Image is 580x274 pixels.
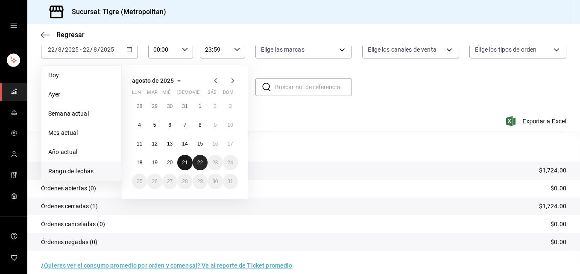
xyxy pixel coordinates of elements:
abbr: jueves [177,90,228,99]
abbr: 29 de agosto de 2025 [197,178,203,184]
button: agosto de 2025 [132,76,184,86]
button: 12 de agosto de 2025 [147,136,162,152]
button: 21 de agosto de 2025 [177,155,192,170]
span: Elige las marcas [261,45,305,54]
button: 20 de agosto de 2025 [162,155,177,170]
button: 11 de agosto de 2025 [132,136,147,152]
abbr: lunes [132,90,141,99]
a: ¿Quieres ver el consumo promedio por orden y comensal? Ve al reporte de Ticket promedio [41,262,292,269]
span: / [55,46,58,53]
button: 28 de agosto de 2025 [177,174,192,189]
abbr: martes [147,90,157,99]
button: 15 de agosto de 2025 [193,136,208,152]
button: 17 de agosto de 2025 [223,136,238,152]
abbr: 27 de agosto de 2025 [167,178,173,184]
input: ---- [100,46,114,53]
button: 27 de agosto de 2025 [162,174,177,189]
button: 30 de julio de 2025 [162,99,177,114]
abbr: 7 de agosto de 2025 [184,122,187,128]
span: Rango de fechas [48,167,114,176]
button: 31 de agosto de 2025 [223,174,238,189]
button: 9 de agosto de 2025 [208,117,223,133]
p: Órdenes cerradas (1) [41,202,98,211]
input: ---- [64,46,79,53]
span: agosto de 2025 [132,77,174,84]
input: -- [58,46,62,53]
button: 24 de agosto de 2025 [223,155,238,170]
abbr: 29 de julio de 2025 [152,103,157,109]
button: 18 de agosto de 2025 [132,155,147,170]
button: 2 de agosto de 2025 [208,99,223,114]
abbr: 11 de agosto de 2025 [137,141,142,147]
button: 5 de agosto de 2025 [147,117,162,133]
abbr: 26 de agosto de 2025 [152,178,157,184]
button: 29 de agosto de 2025 [193,174,208,189]
span: / [90,46,93,53]
abbr: 31 de julio de 2025 [182,103,187,109]
span: Mes actual [48,128,114,137]
button: 4 de agosto de 2025 [132,117,147,133]
input: -- [47,46,55,53]
span: Elige los canales de venta [368,45,436,54]
abbr: 13 de agosto de 2025 [167,141,173,147]
span: Elige los tipos de orden [475,45,536,54]
abbr: 21 de agosto de 2025 [182,160,187,166]
button: 19 de agosto de 2025 [147,155,162,170]
button: 23 de agosto de 2025 [208,155,223,170]
p: $0.00 [551,220,566,229]
span: Exportar a Excel [508,116,566,126]
abbr: 12 de agosto de 2025 [152,141,157,147]
abbr: 4 de agosto de 2025 [138,122,141,128]
button: 3 de agosto de 2025 [223,99,238,114]
abbr: 30 de agosto de 2025 [212,178,218,184]
button: 31 de julio de 2025 [177,99,192,114]
p: $0.00 [551,238,566,247]
p: Resumen [41,141,566,152]
abbr: 19 de agosto de 2025 [152,160,157,166]
input: -- [82,46,90,53]
button: 28 de julio de 2025 [132,99,147,114]
abbr: 3 de agosto de 2025 [229,103,232,109]
abbr: 16 de agosto de 2025 [212,141,218,147]
span: - [80,46,82,53]
input: -- [93,46,97,53]
abbr: 10 de agosto de 2025 [228,122,233,128]
button: 22 de agosto de 2025 [193,155,208,170]
span: Ayer [48,90,114,99]
abbr: 5 de agosto de 2025 [153,122,156,128]
p: Órdenes negadas (0) [41,238,98,247]
abbr: 30 de julio de 2025 [167,103,173,109]
p: Órdenes abiertas (0) [41,184,97,193]
button: 14 de agosto de 2025 [177,136,192,152]
abbr: 2 de agosto de 2025 [214,103,217,109]
abbr: 24 de agosto de 2025 [228,160,233,166]
abbr: 22 de agosto de 2025 [197,160,203,166]
button: 26 de agosto de 2025 [147,174,162,189]
abbr: domingo [223,90,234,99]
span: Regresar [56,31,85,39]
abbr: 6 de agosto de 2025 [168,122,171,128]
h3: Sucursal: Tigre (Metropolitan) [65,7,166,17]
abbr: 28 de agosto de 2025 [182,178,187,184]
button: 6 de agosto de 2025 [162,117,177,133]
p: $1,724.00 [539,202,566,211]
span: / [97,46,100,53]
p: Órdenes canceladas (0) [41,220,105,229]
button: open drawer [10,22,17,29]
span: Semana actual [48,109,114,118]
button: 30 de agosto de 2025 [208,174,223,189]
button: 16 de agosto de 2025 [208,136,223,152]
abbr: 8 de agosto de 2025 [199,122,202,128]
abbr: viernes [193,90,199,99]
p: $0.00 [551,184,566,193]
abbr: 23 de agosto de 2025 [212,160,218,166]
abbr: 15 de agosto de 2025 [197,141,203,147]
abbr: 31 de agosto de 2025 [228,178,233,184]
button: Regresar [41,31,85,39]
button: 8 de agosto de 2025 [193,117,208,133]
abbr: miércoles [162,90,170,99]
input: Buscar no. de referencia [275,79,352,96]
abbr: sábado [208,90,217,99]
button: 25 de agosto de 2025 [132,174,147,189]
button: 1 de agosto de 2025 [193,99,208,114]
